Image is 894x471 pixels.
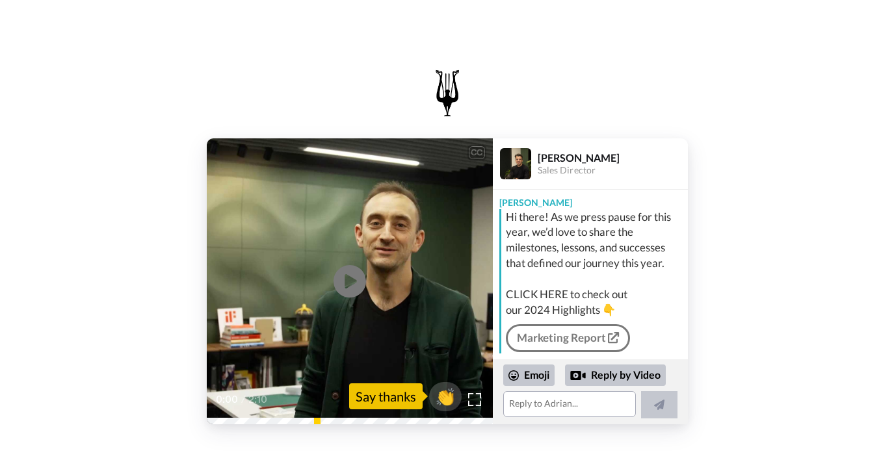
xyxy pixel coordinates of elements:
div: Hi there! As we press pause for this year, we’d love to share the milestones, lessons, and succes... [506,209,685,318]
div: [PERSON_NAME] [538,151,687,164]
span: / [241,392,246,407]
div: Say thanks [349,383,423,409]
div: Reply by Video [570,368,586,383]
div: CC [469,146,485,159]
span: 0:00 [216,392,239,407]
img: Full screen [468,393,481,406]
div: [PERSON_NAME] [493,190,688,209]
div: Reply by Video [565,364,666,387]
span: 👏 [429,386,462,407]
div: Sales Director [538,165,687,176]
img: logo [421,67,473,119]
div: Emoji [503,364,555,385]
img: Profile Image [500,148,531,179]
button: 👏 [429,382,462,411]
span: 2:10 [248,392,271,407]
a: Marketing Report [506,324,630,351]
